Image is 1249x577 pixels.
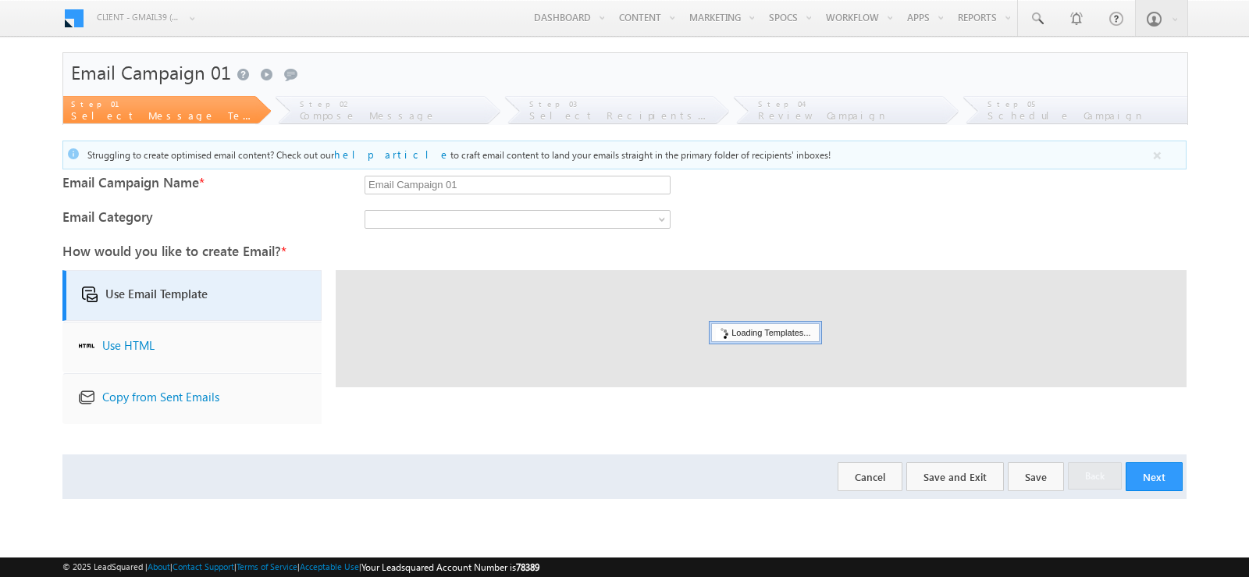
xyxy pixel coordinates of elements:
span: Schedule Campaign [987,109,1145,122]
span: Review Campaign [758,109,888,122]
button: Cancel [838,462,902,491]
span: © 2025 LeadSquared | | | | | [62,560,539,575]
span: Compose Message [300,109,436,122]
span: Step 05 [987,99,1040,109]
a: Use HTML [62,322,322,372]
span: Step 02 [300,99,347,109]
span: Your Leadsquared Account Number is [361,561,539,573]
div: Loading Templates... [711,323,819,342]
a: help article [334,148,450,161]
a: Copy from Sent Emails [62,373,322,424]
div: Use Email Template [105,287,208,305]
div: Email Campaign Name [62,176,341,190]
a: Contact Support [173,561,234,572]
img: info.svg [67,148,80,160]
a: Use Email Template [62,270,322,321]
div: Use HTML [102,338,155,356]
span: Step 01 [71,99,116,109]
button: Save and Exit [906,462,1004,491]
button: Back [1068,462,1122,490]
span: Client - gmail39 (78389) [97,9,179,25]
div: Email Category [62,210,341,228]
div: Struggling to create optimised email content? Check out our to craft email content to land your e... [67,148,1158,162]
a: About [148,561,170,572]
div: How would you like to create Email? [62,244,1187,270]
span: 78389 [516,561,539,573]
span: Step 03 [529,99,577,109]
span: Select Message Template [71,109,297,122]
button: Next [1126,462,1183,491]
a: Terms of Service [237,561,297,572]
span: Step 04 [758,99,807,109]
div: Copy from Sent Emails [102,390,219,408]
a: Acceptable Use [300,561,359,572]
div: Email Campaign 01 [63,53,1187,92]
span: Select Recipients and Tags [529,109,787,122]
button: Save [1008,462,1064,491]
